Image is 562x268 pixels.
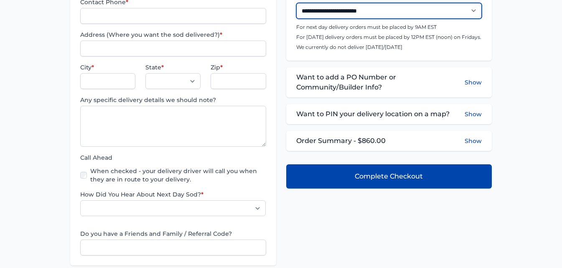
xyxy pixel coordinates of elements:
[90,167,266,184] label: When checked - your delivery driver will call you when they are in route to your delivery.
[296,34,482,41] p: For [DATE] delivery orders must be placed by 12PM EST (noon) on Fridays.
[296,24,482,31] p: For next day delivery orders must be placed by 9AM EST
[296,136,386,146] span: Order Summary - $860.00
[80,153,266,162] label: Call Ahead
[145,63,201,71] label: State
[80,96,266,104] label: Any specific delivery details we should note?
[465,72,482,92] button: Show
[296,72,465,92] span: Want to add a PO Number or Community/Builder Info?
[296,44,482,51] p: We currently do not deliver [DATE]/[DATE]
[80,31,266,39] label: Address (Where you want the sod delivered?)
[465,137,482,145] button: Show
[355,171,423,181] span: Complete Checkout
[80,190,266,199] label: How Did You Hear About Next Day Sod?
[211,63,266,71] label: Zip
[465,109,482,119] button: Show
[80,63,135,71] label: City
[286,164,492,189] button: Complete Checkout
[80,230,266,238] label: Do you have a Friends and Family / Referral Code?
[296,109,450,119] span: Want to PIN your delivery location on a map?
